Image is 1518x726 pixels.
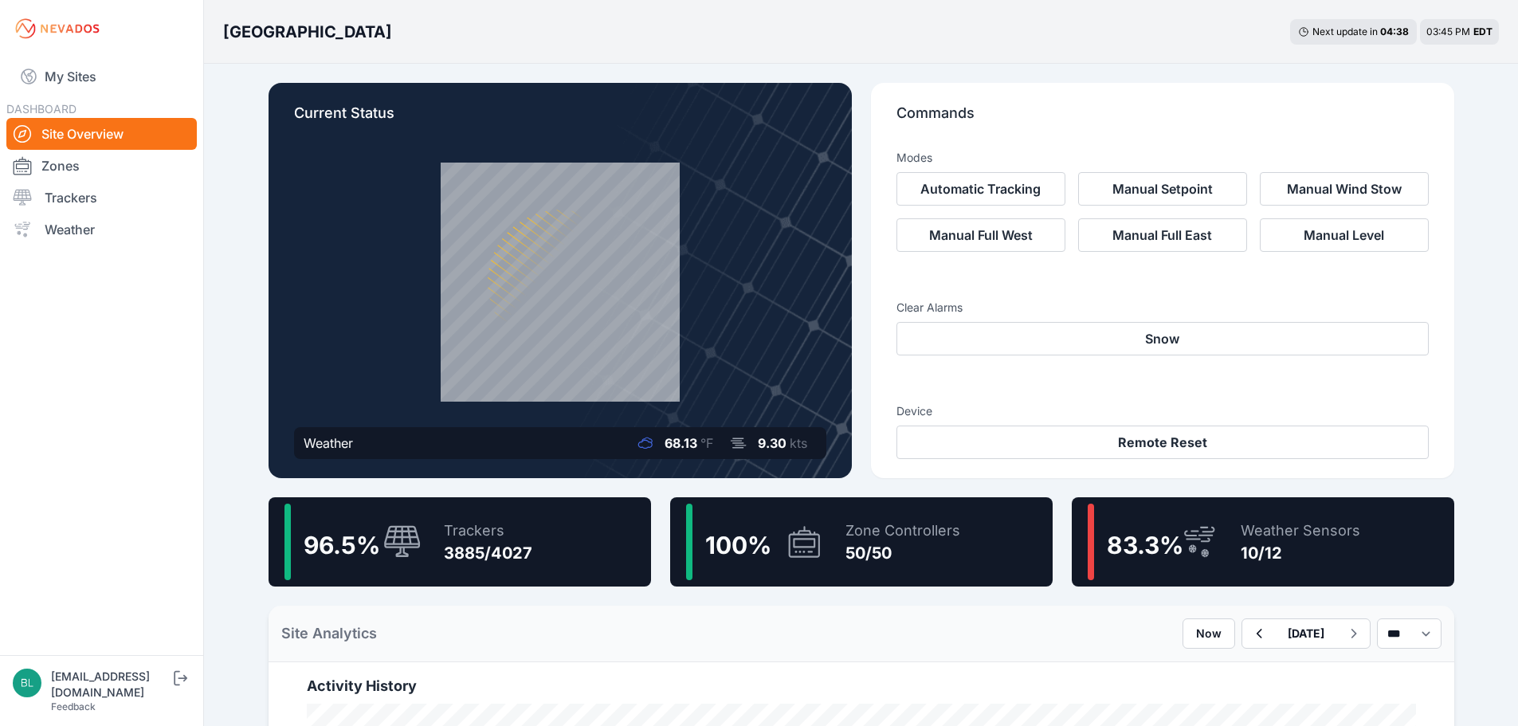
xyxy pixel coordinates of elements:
[896,150,932,166] h3: Modes
[1426,26,1470,37] span: 03:45 PM
[304,531,380,559] span: 96.5 %
[6,214,197,245] a: Weather
[1312,26,1378,37] span: Next update in
[304,434,353,453] div: Weather
[758,435,786,451] span: 9.30
[6,182,197,214] a: Trackers
[444,520,532,542] div: Trackers
[223,21,392,43] h3: [GEOGRAPHIC_DATA]
[896,172,1065,206] button: Automatic Tracking
[1078,172,1247,206] button: Manual Setpoint
[1183,618,1235,649] button: Now
[845,542,960,564] div: 50/50
[6,57,197,96] a: My Sites
[1072,497,1454,587] a: 83.3%Weather Sensors10/12
[670,497,1053,587] a: 100%Zone Controllers50/50
[1473,26,1493,37] span: EDT
[51,669,171,700] div: [EMAIL_ADDRESS][DOMAIN_NAME]
[700,435,713,451] span: °F
[281,622,377,645] h2: Site Analytics
[1107,531,1183,559] span: 83.3 %
[896,300,1429,316] h3: Clear Alarms
[705,531,771,559] span: 100 %
[6,102,76,116] span: DASHBOARD
[13,16,102,41] img: Nevados
[665,435,697,451] span: 68.13
[1078,218,1247,252] button: Manual Full East
[896,322,1429,355] button: Snow
[1260,218,1429,252] button: Manual Level
[1241,542,1360,564] div: 10/12
[6,150,197,182] a: Zones
[1380,26,1409,38] div: 04 : 38
[1241,520,1360,542] div: Weather Sensors
[13,669,41,697] img: blippencott@invenergy.com
[845,520,960,542] div: Zone Controllers
[896,102,1429,137] p: Commands
[269,497,651,587] a: 96.5%Trackers3885/4027
[307,675,1416,697] h2: Activity History
[896,426,1429,459] button: Remote Reset
[6,118,197,150] a: Site Overview
[51,700,96,712] a: Feedback
[444,542,532,564] div: 3885/4027
[896,403,1429,419] h3: Device
[790,435,807,451] span: kts
[1275,619,1337,648] button: [DATE]
[896,218,1065,252] button: Manual Full West
[294,102,826,137] p: Current Status
[223,11,392,53] nav: Breadcrumb
[1260,172,1429,206] button: Manual Wind Stow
